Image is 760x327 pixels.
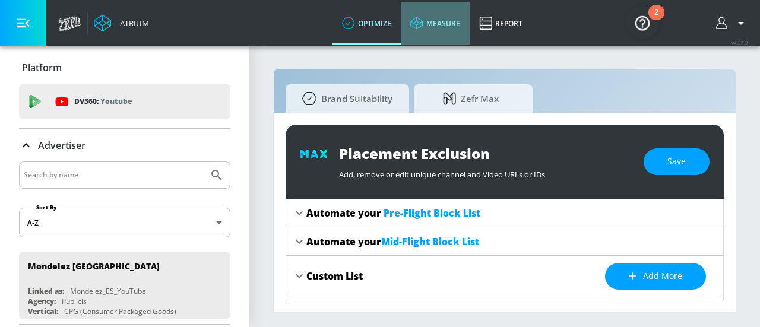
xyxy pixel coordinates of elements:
[426,84,516,113] span: Zefr Max
[629,269,682,284] span: Add more
[306,269,363,282] div: Custom List
[19,161,230,324] div: Advertiser
[34,204,59,211] label: Sort By
[401,2,470,45] a: measure
[100,95,132,107] p: Youtube
[19,208,230,237] div: A-Z
[626,6,659,39] button: Open Resource Center, 2 new notifications
[19,247,230,324] nav: list of Advertiser
[28,296,56,306] div: Agency:
[19,84,230,119] div: DV360: Youtube
[19,129,230,162] div: Advertiser
[74,95,132,108] p: DV360:
[731,39,748,46] span: v 4.25.2
[654,12,658,28] div: 2
[28,306,58,316] div: Vertical:
[605,263,706,290] button: Add more
[286,256,723,297] div: Custom ListAdd more
[94,14,149,32] a: Atrium
[286,227,723,256] div: Automate yourMid-Flight Block List
[332,2,401,45] a: optimize
[297,84,392,113] span: Brand Suitability
[470,2,532,45] a: Report
[28,261,160,272] div: Mondelez [GEOGRAPHIC_DATA]
[667,154,686,169] span: Save
[64,306,176,316] div: CPG (Consumer Packaged Goods)
[62,296,87,306] div: Publicis
[19,252,230,319] div: Mondelez [GEOGRAPHIC_DATA]Linked as:Mondelez_ES_YouTubeAgency:PublicisVertical:CPG (Consumer Pack...
[306,207,480,220] div: Automate your
[339,163,632,180] div: Add, remove or edit unique channel and Video URLs or IDs
[306,235,479,248] div: Automate your
[286,199,723,227] div: Automate your Pre-Flight Block List
[381,235,479,248] span: Mid-Flight Block List
[644,148,710,175] button: Save
[339,144,632,163] div: Placement Exclusion
[19,51,230,84] div: Platform
[22,61,62,74] p: Platform
[384,207,480,220] span: Pre-Flight Block List
[38,139,85,152] p: Advertiser
[28,286,64,296] div: Linked as:
[70,286,146,296] div: Mondelez_ES_YouTube
[115,18,149,28] div: Atrium
[24,167,204,183] input: Search by name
